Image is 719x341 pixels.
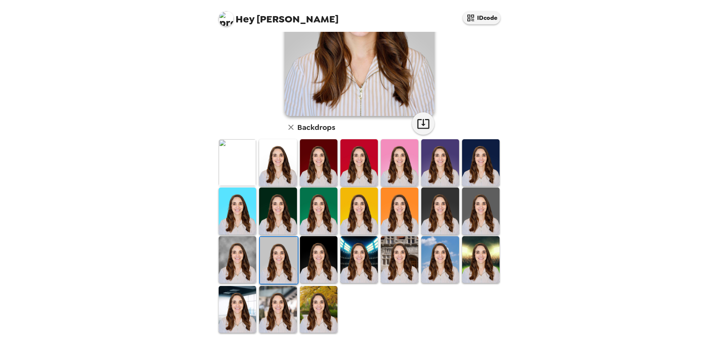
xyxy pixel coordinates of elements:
[219,7,339,24] span: [PERSON_NAME]
[463,11,500,24] button: IDcode
[236,12,254,26] span: Hey
[219,11,234,26] img: profile pic
[219,139,256,186] img: Original
[297,121,335,133] h6: Backdrops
